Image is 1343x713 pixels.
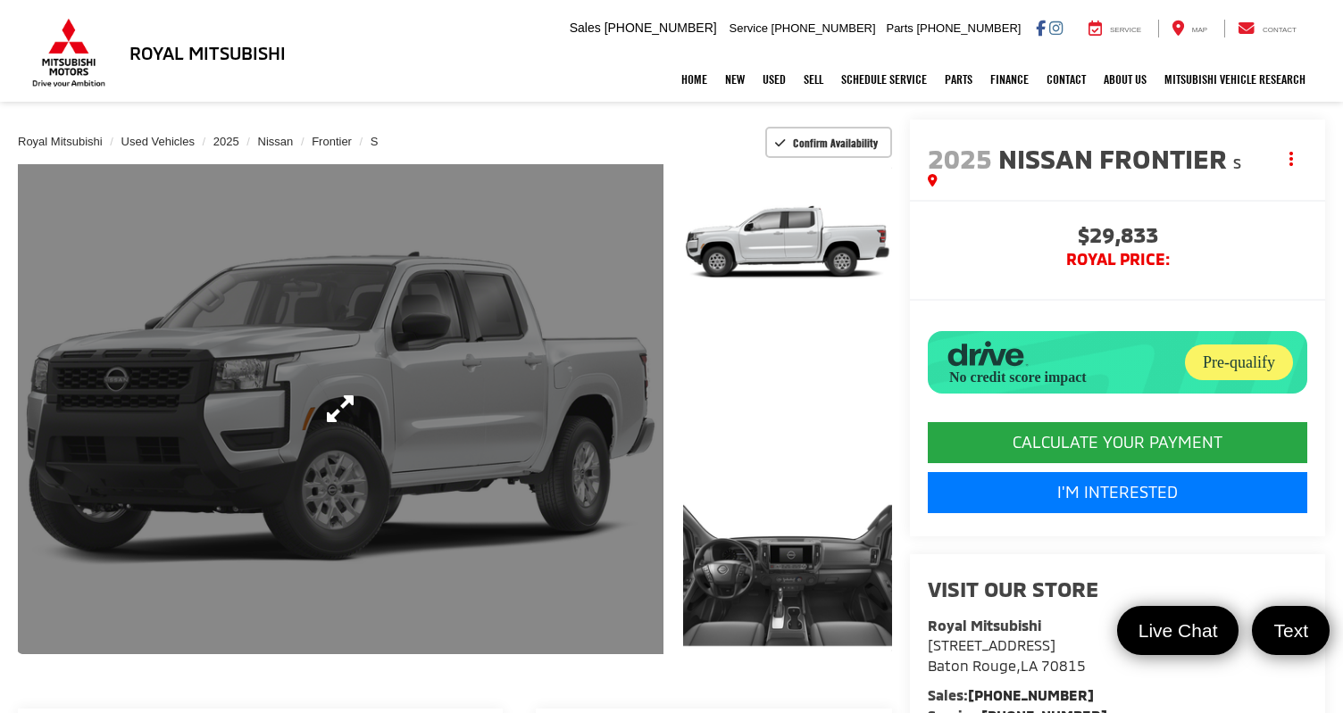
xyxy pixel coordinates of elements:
span: [PHONE_NUMBER] [916,21,1021,35]
a: [PHONE_NUMBER] [968,686,1094,703]
h2: Visit our Store [928,577,1307,601]
button: Confirm Availability [765,127,893,158]
span: $29,833 [928,224,1307,251]
img: 2025 Nissan Frontier S [680,495,894,656]
a: Finance [981,57,1038,102]
a: Contact [1224,20,1310,37]
a: Royal Mitsubishi [18,135,103,148]
span: Text [1264,618,1317,643]
button: Actions [1276,143,1307,174]
h3: Royal Mitsubishi [129,43,286,62]
a: Schedule Service: Opens in a new tab [832,57,936,102]
a: Live Chat [1117,606,1239,655]
: CALCULATE YOUR PAYMENT [928,422,1307,463]
span: Service [730,21,768,35]
span: LA [1021,657,1038,674]
strong: Royal Mitsubishi [928,617,1041,634]
span: dropdown dots [1289,152,1293,166]
span: Confirm Availability [793,136,878,150]
span: Baton Rouge [928,657,1016,674]
span: [PHONE_NUMBER] [772,21,876,35]
a: 2025 [213,135,239,148]
a: Map [1158,20,1221,37]
a: Expand Photo 2 [683,497,892,654]
span: 70815 [1041,657,1086,674]
a: [STREET_ADDRESS] Baton Rouge,LA 70815 [928,636,1086,674]
span: , [928,657,1086,674]
a: Expand Photo 0 [18,164,663,654]
span: [STREET_ADDRESS] [928,636,1055,653]
img: Mitsubishi [29,18,109,87]
a: New [716,57,754,102]
span: Parts [886,21,913,35]
a: Facebook: Click to visit our Facebook page [1036,21,1046,35]
a: Contact [1038,57,1095,102]
span: S [1233,154,1241,171]
a: Expand Photo 1 [683,164,892,321]
a: Text [1252,606,1330,655]
a: Used Vehicles [121,135,195,148]
span: Nissan Frontier [998,142,1233,174]
a: Home [672,57,716,102]
a: Used [754,57,795,102]
span: Sales [570,21,601,35]
a: Service [1075,20,1155,37]
a: Frontier [312,135,352,148]
a: I'm Interested [928,472,1307,513]
span: Live Chat [1130,618,1227,643]
span: Contact [1263,26,1297,34]
span: [PHONE_NUMBER] [605,21,717,35]
a: Mitsubishi Vehicle Research [1155,57,1314,102]
a: Sell [795,57,832,102]
strong: Sales: [928,686,1094,703]
span: Map [1192,26,1207,34]
span: 2025 [928,142,992,174]
span: Royal PRICE: [928,251,1307,269]
a: About Us [1095,57,1155,102]
a: Parts: Opens in a new tab [936,57,981,102]
a: Nissan [258,135,294,148]
a: Instagram: Click to visit our Instagram page [1049,21,1063,35]
img: 2025 Nissan Frontier S [680,162,894,323]
a: S [371,135,379,148]
span: Service [1110,26,1141,34]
